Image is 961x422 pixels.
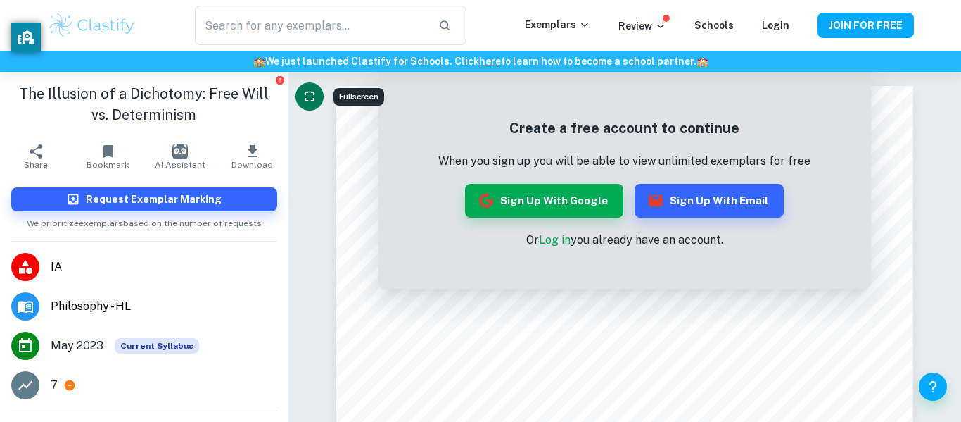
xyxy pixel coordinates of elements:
[635,184,784,218] button: Sign up with Email
[47,11,136,39] img: Clastify logo
[539,233,571,247] a: Log in
[216,137,288,176] button: Download
[3,54,958,69] h6: We just launched Clastify for Schools. Click to learn how to become a school partner.
[438,232,810,249] p: Or you already have an account.
[72,137,144,176] button: Bookmark
[115,338,199,354] span: Current Syllabus
[479,56,501,67] a: here
[51,259,277,275] span: IA
[51,298,277,315] span: Philosophy - HL
[333,88,384,106] div: Fullscreen
[525,17,590,32] p: Exemplars
[253,56,265,67] span: 🏫
[51,377,58,394] p: 7
[295,82,324,111] button: Fullscreen
[27,211,262,230] span: We prioritize exemplars based on the number of requests
[144,137,216,176] button: AI Assistant
[51,337,103,354] span: May 2023
[172,144,188,159] img: AI Assistant
[696,56,708,67] span: 🏫
[694,20,734,31] a: Schools
[438,153,810,170] p: When you sign up you will be able to view unlimited exemplars for free
[86,192,222,207] h6: Request Exemplar Marking
[275,75,286,85] button: Report issue
[438,118,810,139] h5: Create a free account to continue
[762,20,789,31] a: Login
[231,160,273,170] span: Download
[618,18,666,34] p: Review
[11,23,41,52] button: privacy banner
[11,83,277,125] h1: The Illusion of a Dichotomy: Free Will vs. Determinism
[465,184,623,218] button: Sign up with Google
[195,6,427,45] input: Search for any exemplars...
[87,160,129,170] span: Bookmark
[115,338,199,354] div: This exemplar is based on the current syllabus. Feel free to refer to it for inspiration/ideas wh...
[24,160,48,170] span: Share
[919,373,947,401] button: Help and Feedback
[155,160,205,170] span: AI Assistant
[11,187,277,211] button: Request Exemplar Marking
[817,13,914,38] button: JOIN FOR FREE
